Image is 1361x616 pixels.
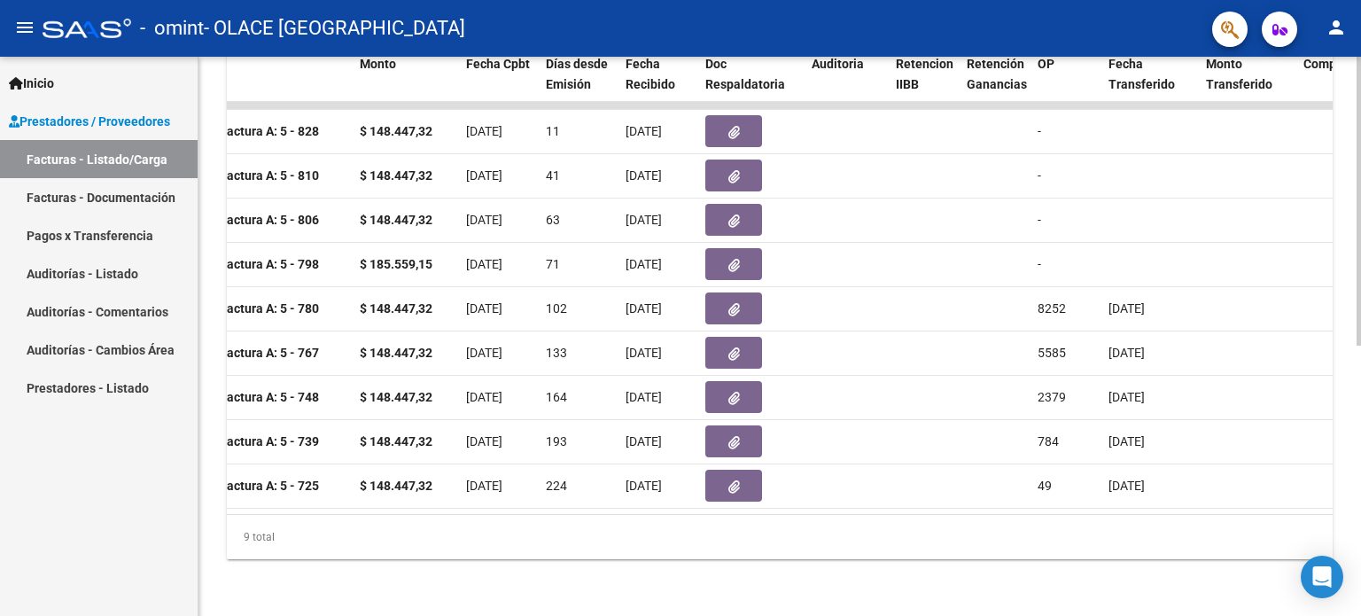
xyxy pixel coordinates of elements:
span: Inicio [9,74,54,93]
span: [DATE] [466,479,502,493]
span: [DATE] [626,301,662,316]
span: 193 [546,434,567,448]
span: Monto [360,57,396,71]
span: Retención Ganancias [967,57,1027,91]
strong: $ 148.447,32 [360,390,432,404]
strong: Factura A: 5 - 767 [220,347,319,361]
strong: $ 148.447,32 [360,479,432,493]
span: 71 [546,257,560,271]
span: [DATE] [1108,346,1145,360]
span: [DATE] [466,390,502,404]
span: Fecha Transferido [1108,57,1175,91]
datatable-header-cell: Días desde Emisión [539,45,618,123]
datatable-header-cell: OP [1030,45,1101,123]
span: 8252 [1038,301,1066,316]
strong: $ 148.447,32 [360,213,432,227]
span: 164 [546,390,567,404]
strong: Factura A: 5 - 780 [220,302,319,316]
span: 63 [546,213,560,227]
span: Días desde Emisión [546,57,608,91]
div: Open Intercom Messenger [1301,556,1343,598]
strong: $ 148.447,32 [360,301,432,316]
span: - [1038,257,1041,271]
strong: Factura A: 5 - 828 [220,125,319,139]
span: 11 [546,124,560,138]
span: - omint [140,9,204,48]
strong: $ 185.559,15 [360,257,432,271]
span: Fecha Cpbt [466,57,530,71]
span: [DATE] [466,346,502,360]
mat-icon: person [1326,17,1347,38]
strong: Factura A: 5 - 748 [220,391,319,405]
mat-icon: menu [14,17,35,38]
strong: $ 148.447,32 [360,168,432,183]
datatable-header-cell: Doc Respaldatoria [698,45,805,123]
span: [DATE] [1108,434,1145,448]
strong: Factura A: 5 - 725 [220,480,319,494]
datatable-header-cell: Fecha Transferido [1101,45,1199,123]
div: 9 total [227,515,1333,559]
span: Prestadores / Proveedores [9,112,170,131]
span: [DATE] [626,213,662,227]
span: Doc Respaldatoria [705,57,785,91]
span: 41 [546,168,560,183]
datatable-header-cell: Fecha Cpbt [459,45,539,123]
span: [DATE] [466,213,502,227]
span: 5585 [1038,346,1066,360]
datatable-header-cell: Fecha Recibido [618,45,698,123]
span: [DATE] [626,390,662,404]
datatable-header-cell: CPBT [167,45,353,123]
span: 133 [546,346,567,360]
strong: Factura A: 5 - 810 [220,169,319,183]
strong: Factura A: 5 - 798 [220,258,319,272]
span: Retencion IIBB [896,57,953,91]
span: 102 [546,301,567,316]
span: OP [1038,57,1054,71]
span: - OLACE [GEOGRAPHIC_DATA] [204,9,465,48]
span: [DATE] [466,168,502,183]
span: [DATE] [626,479,662,493]
span: [DATE] [626,168,662,183]
span: [DATE] [626,346,662,360]
span: [DATE] [626,257,662,271]
span: [DATE] [466,257,502,271]
datatable-header-cell: Monto Transferido [1199,45,1296,123]
span: [DATE] [626,434,662,448]
datatable-header-cell: Retención Ganancias [960,45,1030,123]
span: Auditoria [812,57,864,71]
span: [DATE] [1108,301,1145,316]
span: - [1038,213,1041,227]
span: 49 [1038,479,1052,493]
span: [DATE] [466,124,502,138]
strong: $ 148.447,32 [360,346,432,360]
datatable-header-cell: Retencion IIBB [889,45,960,123]
span: [DATE] [626,124,662,138]
span: [DATE] [466,434,502,448]
span: Fecha Recibido [626,57,675,91]
span: - [1038,168,1041,183]
span: 784 [1038,434,1059,448]
strong: Factura A: 5 - 806 [220,214,319,228]
span: [DATE] [466,301,502,316]
span: 2379 [1038,390,1066,404]
span: 224 [546,479,567,493]
span: [DATE] [1108,390,1145,404]
span: [DATE] [1108,479,1145,493]
datatable-header-cell: Auditoria [805,45,889,123]
strong: $ 148.447,32 [360,434,432,448]
span: Monto Transferido [1206,57,1272,91]
span: - [1038,124,1041,138]
strong: Factura A: 5 - 739 [220,435,319,449]
datatable-header-cell: Monto [353,45,459,123]
strong: $ 148.447,32 [360,124,432,138]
